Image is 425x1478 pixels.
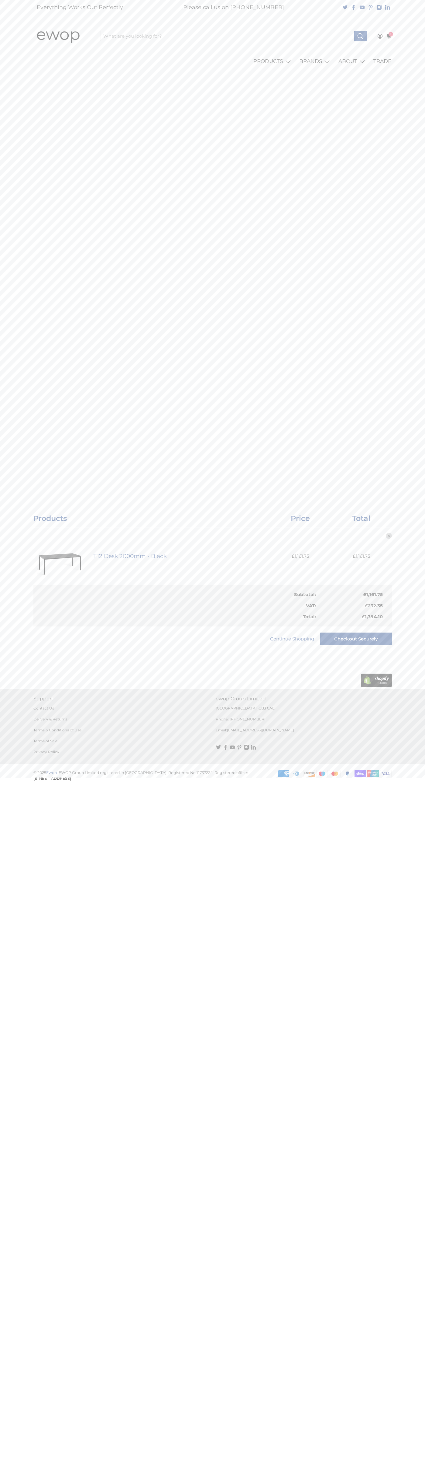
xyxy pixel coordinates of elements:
a: Contact Us [33,706,54,710]
a: Privacy Policy [33,750,59,754]
span: £1,161.75 [331,553,392,560]
a: Terms & Conditions of Use [33,728,81,732]
h1: Shopping Cart [76,286,349,297]
p: ewop Group Limited [216,695,392,703]
p: Total: [216,613,316,620]
a: TRADE [370,53,395,70]
a: Delivery & Returns [33,717,67,721]
a: T12 Desk 2000mm - Black [93,553,167,560]
p: Subtotal: [216,591,316,598]
span: £1,394.10 [362,614,383,619]
img: T12 Desk 2000mm - Black [37,533,83,579]
a: [EMAIL_ADDRESS][DOMAIN_NAME] [227,728,294,732]
a: Ewop [46,770,57,775]
span: £232.35 [365,603,383,609]
h3: Products [33,513,270,524]
a: PRODUCTS [250,53,296,70]
p: EWOP Group Limited registered in [GEOGRAPHIC_DATA]. Registered No 11737224. Registered office: [S... [33,770,248,781]
img: Shopify secure badge [361,671,395,687]
a: BRANDS [296,53,335,70]
nav: main navigation [30,53,395,70]
a: Terms of Sale [33,739,57,743]
p: © 2025 . [33,770,58,775]
p: Please call us on [PHONE_NUMBER] [183,3,284,12]
h3: Total [331,513,392,524]
input: What are you looking for? [101,31,355,41]
button: close [386,533,392,539]
a: 1 [386,33,391,39]
a: T12 Desk 2000mm - Black [33,533,87,579]
h3: Price [270,513,331,524]
span: £1,161.75 [363,592,383,597]
p: [GEOGRAPHIC_DATA], CB3 0AE [216,706,392,716]
span: 1 [389,32,393,36]
input: Checkout Securely [320,633,392,645]
span: £1,161.75 [270,553,331,560]
p: Phone: [PHONE_NUMBER] [216,716,392,727]
p: VAT: [216,602,316,609]
p: Support [33,695,210,703]
iframe: PayPal-paypal [33,655,392,668]
a: Continue Shopping [270,636,314,642]
p: Everything Works Out Perfectly [37,3,123,12]
p: Email: [216,727,392,738]
a: ABOUT [335,53,370,70]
